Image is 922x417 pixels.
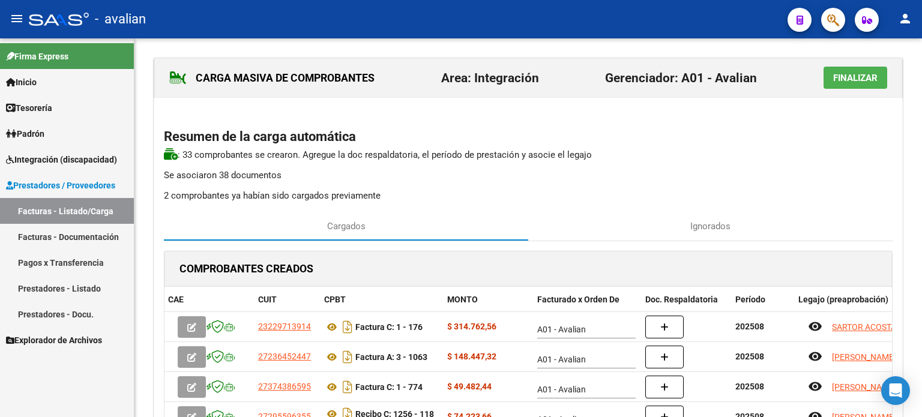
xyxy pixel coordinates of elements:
[735,295,765,304] span: Período
[447,352,496,361] strong: $ 148.447,32
[441,67,539,89] h2: Area: Integración
[605,67,757,89] h2: Gerenciador: A01 - Avalian
[179,259,313,278] h1: COMPROBANTES CREADOS
[6,76,37,89] span: Inicio
[319,287,442,313] datatable-header-cell: CPBT
[442,287,532,313] datatable-header-cell: MONTO
[355,322,423,332] strong: Factura C: 1 - 176
[6,101,52,115] span: Tesorería
[10,11,24,26] mat-icon: menu
[258,322,311,331] span: 23229713914
[881,376,910,405] div: Open Intercom Messenger
[447,382,492,391] strong: $ 49.482,44
[833,73,878,83] span: Finalizar
[340,317,355,337] i: Descargar documento
[6,334,102,347] span: Explorador de Archivos
[6,50,68,63] span: Firma Express
[537,385,586,394] span: A01 - Avalian
[163,287,253,313] datatable-header-cell: CAE
[327,220,366,233] span: Cargados
[645,295,718,304] span: Doc. Respaldatoria
[898,11,912,26] mat-icon: person
[340,347,355,367] i: Descargar documento
[258,295,277,304] span: CUIT
[169,68,375,88] h1: CARGA MASIVA DE COMPROBANTES
[537,325,586,334] span: A01 - Avalian
[808,319,822,334] mat-icon: remove_red_eye
[798,295,888,304] span: Legajo (preaprobación)
[164,148,893,161] p: : 33 comprobantes se crearon. Agregue la doc respaldatoria
[447,295,478,304] span: MONTO
[731,287,794,313] datatable-header-cell: Período
[95,6,146,32] span: - avalian
[447,322,496,331] strong: $ 314.762,56
[537,295,619,304] span: Facturado x Orden De
[340,377,355,397] i: Descargar documento
[164,169,893,182] p: Se asociaron 38 documentos
[6,179,115,192] span: Prestadores / Proveedores
[735,322,764,331] strong: 202508
[808,379,822,394] mat-icon: remove_red_eye
[418,149,592,160] span: , el período de prestación y asocie el legajo
[258,382,311,391] span: 27374386595
[808,349,822,364] mat-icon: remove_red_eye
[164,125,893,148] h2: Resumen de la carga automática
[168,295,184,304] span: CAE
[832,382,896,392] span: [PERSON_NAME]
[690,220,731,233] span: Ignorados
[532,287,640,313] datatable-header-cell: Facturado x Orden De
[324,295,346,304] span: CPBT
[164,189,893,202] p: 2 comprobantes ya habían sido cargados previamente
[640,287,731,313] datatable-header-cell: Doc. Respaldatoria
[735,382,764,391] strong: 202508
[6,127,44,140] span: Padrón
[258,352,311,361] span: 27236452447
[6,153,117,166] span: Integración (discapacidad)
[832,352,896,362] span: [PERSON_NAME]
[537,355,586,364] span: A01 - Avalian
[355,352,427,362] strong: Factura A: 3 - 1063
[735,352,764,361] strong: 202508
[253,287,319,313] datatable-header-cell: CUIT
[824,67,887,89] button: Finalizar
[355,382,423,392] strong: Factura C: 1 - 774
